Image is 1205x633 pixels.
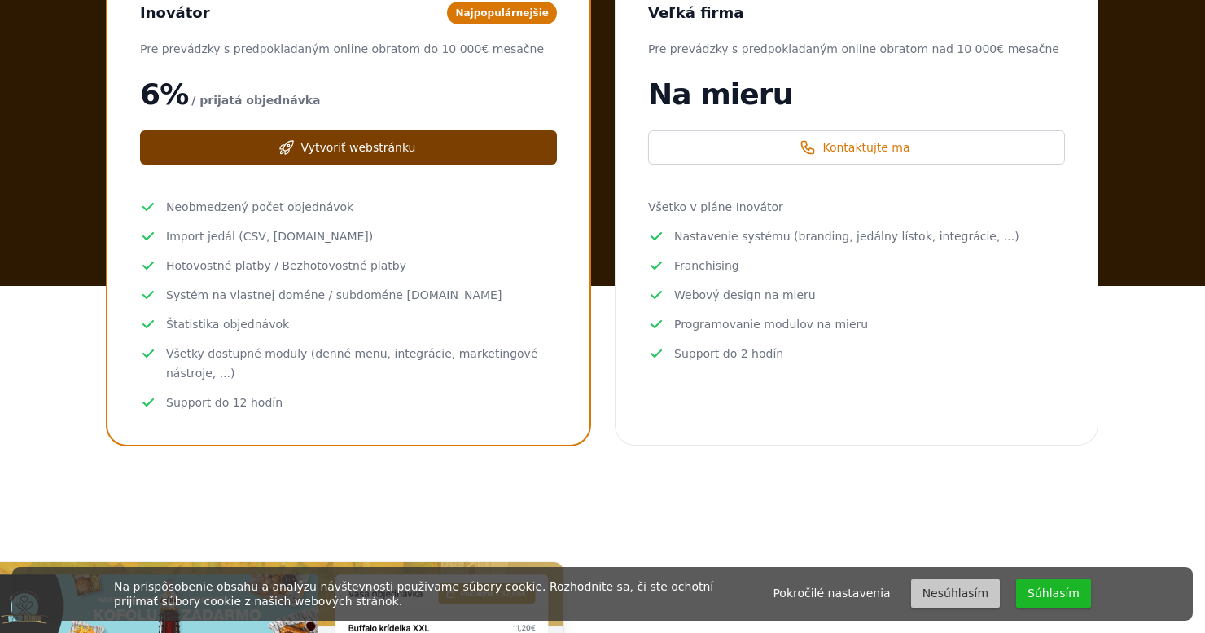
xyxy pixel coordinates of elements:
button: Kontaktujte ma [648,130,1065,165]
p: Pre prevádzky s predpokladaným online obratom do 10 000€ mesačne [140,39,557,59]
li: Všetky dostupné moduly (denné menu, integrácie, marketingové nástroje, ...) [140,344,557,383]
button: Nesúhlasím [911,579,1000,608]
li: Systém na vlastnej doméne / subdoméne [DOMAIN_NAME] [140,285,557,305]
li: Štatistika objednávok [140,314,557,334]
a: Vytvoriť webstránku [140,130,557,165]
li: Programovanie modulov na mieru [648,314,1065,334]
li: Nastavenie systému (branding, jedálny lístok, integrácie, ...) [648,226,1065,246]
div: Na prispôsobenie obsahu a analýzu návštevnosti používame súbory cookie. Rozhodnite sa, či ste och... [114,579,736,609]
li: Support do 12 hodín [140,393,557,412]
li: Webový design na mieru [648,285,1065,305]
li: Hotovostné platby / Bezhotovostné platby [140,256,557,275]
span: Na mieru [648,78,792,111]
a: Pokročilé nastavenia [773,583,890,604]
span: / prijatá objednávka [191,90,320,110]
button: Súhlasím [1016,579,1091,608]
span: 6% [140,78,188,111]
li: Import jedál (CSV, [DOMAIN_NAME]) [140,226,557,246]
li: Support do 2 hodín [648,344,1065,363]
p: Najpopulárnejšie [447,2,557,24]
li: Franchising [648,256,1065,275]
p: Pre prevádzky s predpokladaným online obratom nad 10 000€ mesačne [648,39,1065,59]
li: Všetko v pláne Inovátor [648,197,1065,217]
li: Neobmedzený počet objednávok [140,197,557,217]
